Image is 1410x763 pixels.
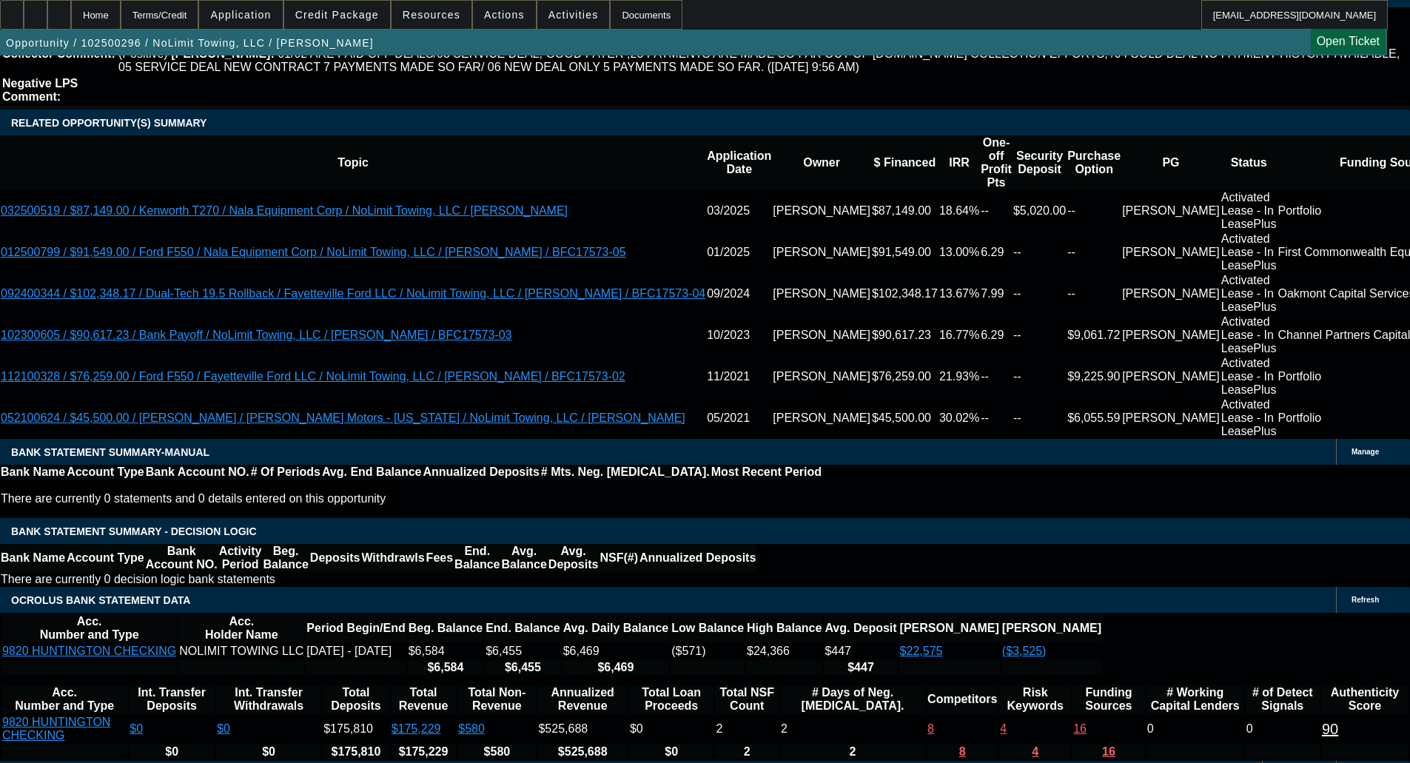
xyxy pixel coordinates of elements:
th: Avg. Deposit [824,614,897,642]
th: Account Type [66,544,145,572]
td: 0 [1246,715,1320,743]
a: 9820 HUNTINGTON CHECKING [2,645,176,657]
td: [DATE] - [DATE] [306,644,406,659]
td: [PERSON_NAME] [772,397,871,439]
td: $5,020.00 [1013,190,1067,232]
button: Resources [392,1,471,29]
th: PG [1121,135,1221,190]
th: Acc. Holder Name [178,614,304,642]
th: Competitors [927,685,998,713]
td: -- [1013,397,1067,439]
td: Activated Lease - In LeasePlus [1221,190,1278,232]
td: $90,617.23 [871,315,939,356]
th: Low Balance [671,614,745,642]
a: ($3,525) [1002,645,1047,657]
span: RELATED OPPORTUNITY(S) SUMMARY [11,117,207,129]
a: 16 [1073,722,1087,735]
th: Bank Account NO. [145,465,250,480]
td: 01/2025 [706,232,772,273]
span: OCROLUS BANK STATEMENT DATA [11,594,190,606]
span: Refresh [1352,596,1379,604]
td: $24,366 [746,644,822,659]
th: $580 [457,744,536,759]
td: 16.77% [939,315,980,356]
th: $ Financed [871,135,939,190]
th: $0 [129,744,215,759]
a: 4 [1000,722,1007,735]
th: Sum of the Total NSF Count and Total Overdraft Fee Count from Ocrolus [715,685,779,713]
th: $447 [824,660,897,675]
a: 102300605 / $90,617.23 / Bank Payoff / NoLimit Towing, LLC / [PERSON_NAME] / BFC17573-03 [1,329,511,341]
th: Avg. Balance [500,544,547,572]
th: Deposits [309,544,361,572]
th: [PERSON_NAME] [1001,614,1102,642]
th: Acc. Number and Type [1,685,127,713]
td: Activated Lease - In LeasePlus [1221,356,1278,397]
th: Owner [772,135,871,190]
td: NOLIMIT TOWING LLC [178,644,304,659]
td: -- [1013,232,1067,273]
th: Account Type [66,465,145,480]
a: 092400344 / $102,348.17 / Dual-Tech 19.5 Rollback / Fayetteville Ford LLC / NoLimit Towing, LLC /... [1,287,705,300]
a: 16 [1102,745,1115,758]
th: 2 [780,744,925,759]
td: [PERSON_NAME] [772,190,871,232]
td: 10/2023 [706,315,772,356]
td: 13.00% [939,232,980,273]
td: [PERSON_NAME] [1121,356,1221,397]
td: -- [980,190,1013,232]
th: Security Deposit [1013,135,1067,190]
th: Total Non-Revenue [457,685,536,713]
span: Actions [484,9,525,21]
th: Withdrawls [360,544,425,572]
a: 4 [1032,745,1038,758]
td: -- [980,356,1013,397]
td: $6,469 [563,644,670,659]
th: $175,810 [323,744,389,759]
th: Beg. Balance [262,544,309,572]
td: $9,061.72 [1067,315,1121,356]
th: Acc. Number and Type [1,614,177,642]
th: Total Deposits [323,685,389,713]
a: 052100624 / $45,500.00 / [PERSON_NAME] / [PERSON_NAME] Motors - [US_STATE] / NoLimit Towing, LLC ... [1,411,685,424]
td: 21.93% [939,356,980,397]
span: Activities [548,9,599,21]
th: Annualized Revenue [537,685,628,713]
span: Manage [1352,448,1379,456]
th: $6,584 [408,660,483,675]
th: $6,455 [485,660,560,675]
a: Open Ticket [1311,29,1386,54]
button: Credit Package [284,1,390,29]
th: Purchase Option [1067,135,1121,190]
a: 9820 HUNTINGTON CHECKING [2,716,110,742]
td: $45,500.00 [871,397,939,439]
td: 18.64% [939,190,980,232]
td: $447 [824,644,897,659]
td: 2 [715,715,779,743]
td: [PERSON_NAME] [772,315,871,356]
a: 012500799 / $91,549.00 / Ford F550 / Nala Equipment Corp / NoLimit Towing, LLC / [PERSON_NAME] / ... [1,246,626,258]
th: $6,469 [563,660,670,675]
td: $6,584 [408,644,483,659]
th: Annualized Deposits [422,465,540,480]
th: Fees [426,544,454,572]
th: Beg. Balance [408,614,483,642]
th: $175,229 [391,744,457,759]
a: 032500519 / $87,149.00 / Kenworth T270 / Nala Equipment Corp / NoLimit Towing, LLC / [PERSON_NAME] [1,204,568,217]
span: BANK STATEMENT SUMMARY-MANUAL [11,446,209,458]
td: 6.29 [980,232,1013,273]
th: # of Detect Signals [1246,685,1320,713]
td: Activated Lease - In LeasePlus [1221,232,1278,273]
span: Bank Statement Summary - Decision Logic [11,525,257,537]
td: 7.99 [980,273,1013,315]
span: 01/02 ARE PAID OFF DEALS/03 SERVICE DEAL, GOOD PAYER ,23 PAYMENTS ARE MADE SO FAR OUT OF [DOMAIN_... [118,47,1400,73]
td: $76,259.00 [871,356,939,397]
th: $525,688 [537,744,628,759]
th: Risk Keywords [999,685,1071,713]
td: -- [1067,190,1121,232]
td: ($571) [671,644,745,659]
span: 0 [1147,722,1154,735]
th: Avg. Daily Balance [563,614,670,642]
a: 112100328 / $76,259.00 / Ford F550 / Fayetteville Ford LLC / NoLimit Towing, LLC / [PERSON_NAME] ... [1,370,625,383]
p: There are currently 0 statements and 0 details entered on this opportunity [1,492,822,505]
